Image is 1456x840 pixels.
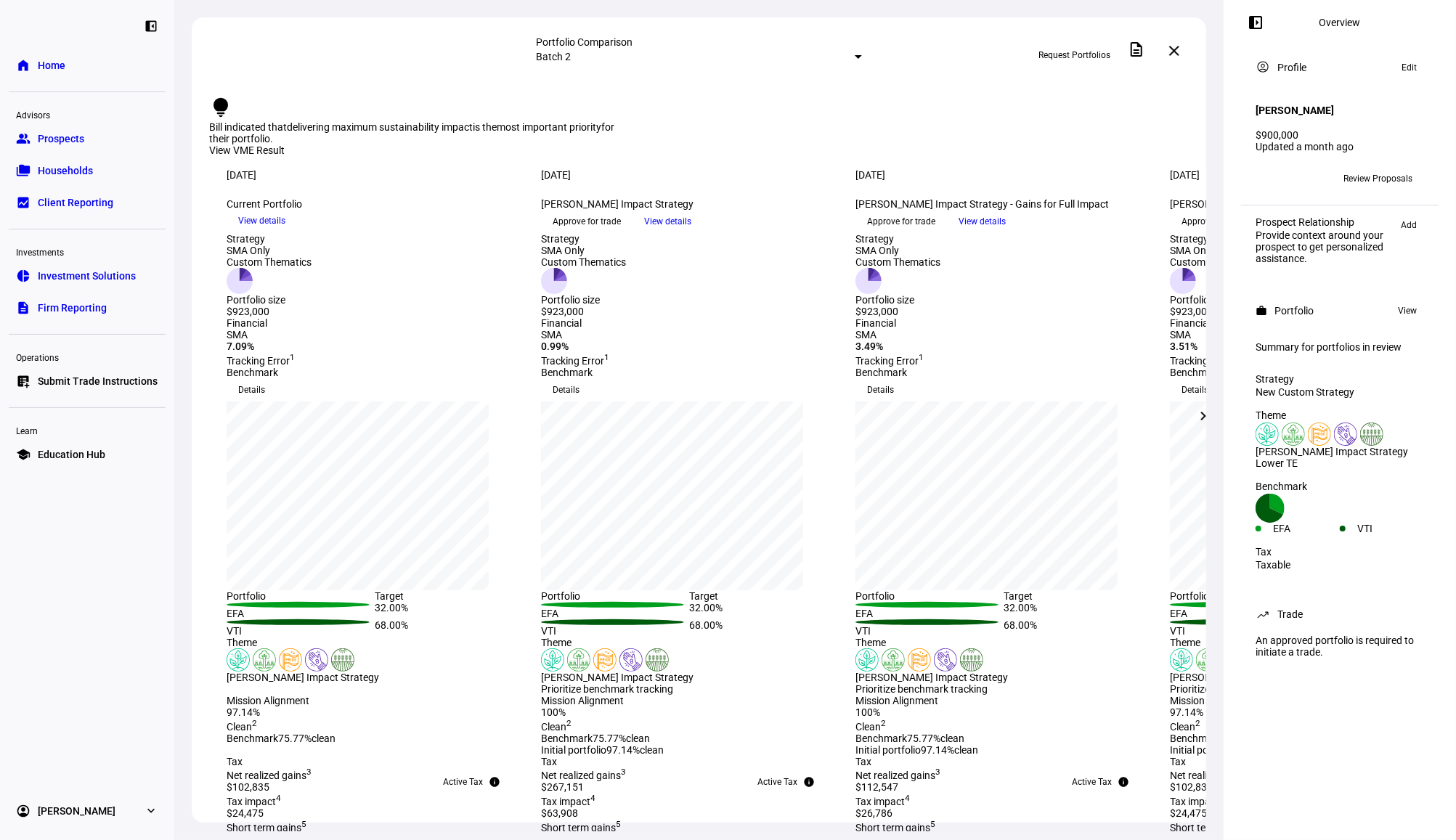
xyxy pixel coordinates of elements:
[253,648,276,672] img: deforestation.colored.svg
[541,796,595,807] span: Tax impact
[867,210,935,233] span: Approve for trade
[1401,216,1417,234] span: Add
[855,770,940,781] span: Net realized gains
[1170,721,1200,733] span: Clean
[227,672,524,683] div: [PERSON_NAME] Impact Strategy
[855,781,1152,793] div: $112,547
[855,637,1152,648] div: Theme
[227,210,297,232] button: View details
[38,163,93,178] span: Households
[227,770,312,781] span: Net realized gains
[9,51,166,80] a: homeHome
[227,256,312,268] div: Custom Thematics
[947,215,1017,227] a: View details
[1170,733,1221,744] span: Benchmark
[227,233,312,245] div: Strategy
[1256,341,1424,353] div: Summary for portfolios in review
[38,374,158,388] span: Submit Trade Instructions
[38,301,107,315] span: Firm Reporting
[855,807,1152,819] div: $26,786
[590,793,595,803] sup: 4
[1360,423,1383,446] img: sustainableAgriculture.colored.svg
[38,269,136,283] span: Investment Solutions
[1256,386,1424,398] div: New Custom Strategy
[536,36,862,48] div: Portfolio Comparison
[541,341,838,352] div: 0.99%
[16,131,30,146] eth-mat-symbol: group
[16,195,30,210] eth-mat-symbol: bid_landscape
[1182,378,1208,401] span: Details
[1170,744,1235,756] span: Initial portfolio
[1394,216,1424,234] button: Add
[209,144,1189,158] div: View VME Result
[541,590,690,602] div: Portfolio
[1182,210,1250,233] span: Approve for trade
[1398,302,1417,319] span: View
[1170,245,1255,256] div: SMA Only
[9,293,166,322] a: descriptionFirm Reporting
[855,198,1152,210] div: [PERSON_NAME] Impact Strategy - Gains for Full Impact
[1277,608,1303,620] div: Trade
[1282,423,1305,446] img: deforestation.colored.svg
[536,51,571,62] mat-select-trigger: Batch 2
[16,269,30,283] eth-mat-symbol: pie_chart
[1334,423,1357,446] img: poverty.colored.svg
[921,744,978,756] span: 97.14% clean
[541,169,838,181] div: [DATE]
[541,367,838,378] div: Benchmark
[227,306,312,317] div: $923,000
[1256,605,1424,623] eth-panel-overview-card-header: Trade
[1256,409,1424,421] div: Theme
[855,401,1118,590] div: chart, 1 series
[301,819,306,829] sup: 5
[1262,174,1273,184] span: JR
[1004,602,1153,619] div: 32.00%
[855,683,1152,695] div: Prioritize benchmark tracking
[38,131,84,146] span: Prospects
[1196,648,1219,672] img: deforestation.colored.svg
[959,211,1006,232] span: View details
[1170,625,1319,637] div: VTI
[541,706,838,718] div: 100%
[252,718,257,728] sup: 2
[541,245,626,256] div: SMA Only
[855,341,1152,352] div: 3.49%
[621,767,626,778] sup: 3
[690,590,839,602] div: Target
[855,294,940,306] div: Portfolio size
[1256,59,1424,76] eth-panel-overview-card-header: Profile
[541,256,626,268] div: Custom Thematics
[227,706,524,718] div: 97.14%
[331,648,354,672] img: sustainableAgriculture.colored.svg
[227,169,524,181] div: [DATE]
[227,822,306,833] span: Short term gains
[227,608,375,619] div: EFA
[16,804,30,818] eth-mat-symbol: account_circle
[276,793,281,803] sup: 4
[227,294,312,306] div: Portfolio size
[541,744,606,756] span: Initial portfolio
[882,648,905,672] img: deforestation.colored.svg
[1256,60,1270,74] mat-icon: account_circle
[1256,559,1424,571] div: Taxable
[9,420,166,440] div: Learn
[855,625,1004,637] div: VTI
[9,346,166,367] div: Operations
[919,352,924,362] sup: 1
[1170,355,1238,367] span: Tracking Error
[1195,718,1200,728] sup: 2
[227,637,524,648] div: Theme
[541,672,838,683] div: [PERSON_NAME] Impact Strategy
[541,294,626,306] div: Portfolio size
[16,301,30,315] eth-mat-symbol: description
[1170,306,1255,317] div: $923,000
[16,447,30,462] eth-mat-symbol: school
[690,619,839,637] div: 68.00%
[1256,129,1424,141] div: $900,000
[227,378,277,401] button: Details
[1027,44,1122,67] button: Request Portfolios
[1308,423,1331,446] img: lgbtqJustice.colored.svg
[227,625,375,637] div: VTI
[855,744,921,756] span: Initial portfolio
[855,317,1152,329] div: Financial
